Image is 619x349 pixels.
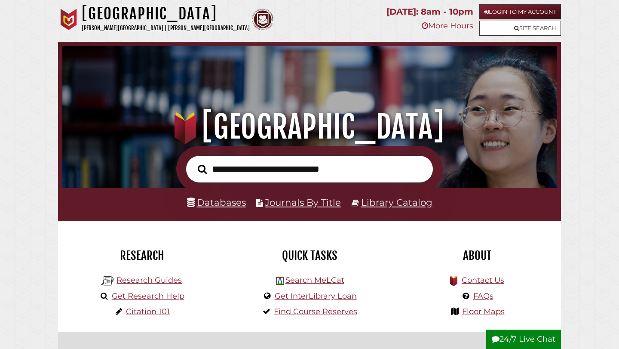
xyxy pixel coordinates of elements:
[276,277,284,285] img: Hekman Library Logo
[462,307,505,316] a: Floor Maps
[265,197,341,208] a: Journals By Title
[252,9,273,30] img: Calvin Theological Seminary
[361,197,432,208] a: Library Catalog
[64,248,219,263] h2: Research
[112,291,184,301] a: Get Research Help
[116,275,182,285] a: Research Guides
[479,21,561,36] a: Site Search
[386,4,473,19] p: [DATE]: 8am - 10pm
[82,23,250,33] p: [PERSON_NAME][GEOGRAPHIC_DATA] | [PERSON_NAME][GEOGRAPHIC_DATA]
[232,248,387,263] h2: Quick Tasks
[58,9,80,30] img: Calvin University
[275,291,357,301] a: Get InterLibrary Loan
[400,248,555,263] h2: About
[193,162,211,176] button: Search
[72,108,548,146] h1: [GEOGRAPHIC_DATA]
[126,307,170,316] a: Citation 101
[462,275,504,285] a: Contact Us
[285,275,344,285] a: Search MeLCat
[422,21,473,31] a: More Hours
[82,4,250,23] h1: [GEOGRAPHIC_DATA]
[479,4,561,19] a: Login to My Account
[101,275,114,287] img: Hekman Library Logo
[198,164,207,174] i: Search
[473,291,493,301] a: FAQs
[274,307,357,316] a: Find Course Reserves
[187,197,246,208] a: Databases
